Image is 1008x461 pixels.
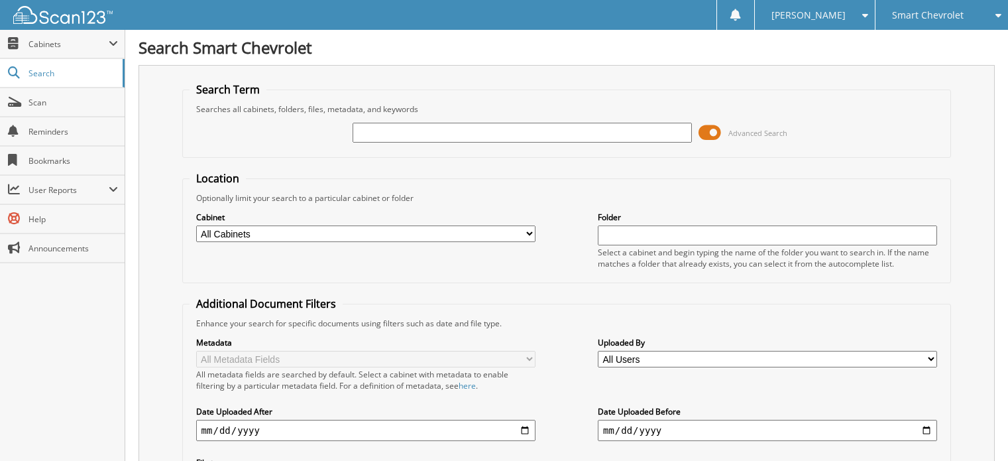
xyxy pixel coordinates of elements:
[196,337,535,348] label: Metadata
[190,192,944,204] div: Optionally limit your search to a particular cabinet or folder
[28,97,118,108] span: Scan
[190,82,266,97] legend: Search Term
[28,184,109,196] span: User Reports
[196,212,535,223] label: Cabinet
[196,369,535,391] div: All metadata fields are searched by default. Select a cabinet with metadata to enable filtering b...
[28,155,118,166] span: Bookmarks
[13,6,113,24] img: scan123-logo-white.svg
[28,214,118,225] span: Help
[598,247,937,269] div: Select a cabinet and begin typing the name of the folder you want to search in. If the name match...
[598,212,937,223] label: Folder
[28,68,116,79] span: Search
[771,11,846,19] span: [PERSON_NAME]
[190,171,246,186] legend: Location
[892,11,964,19] span: Smart Chevrolet
[190,296,343,311] legend: Additional Document Filters
[28,126,118,137] span: Reminders
[459,380,476,391] a: here
[196,420,535,441] input: start
[598,406,937,417] label: Date Uploaded Before
[28,243,118,254] span: Announcements
[28,38,109,50] span: Cabinets
[190,318,944,329] div: Enhance your search for specific documents using filters such as date and file type.
[728,128,787,138] span: Advanced Search
[598,420,937,441] input: end
[139,36,995,58] h1: Search Smart Chevrolet
[598,337,937,348] label: Uploaded By
[190,103,944,115] div: Searches all cabinets, folders, files, metadata, and keywords
[196,406,535,417] label: Date Uploaded After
